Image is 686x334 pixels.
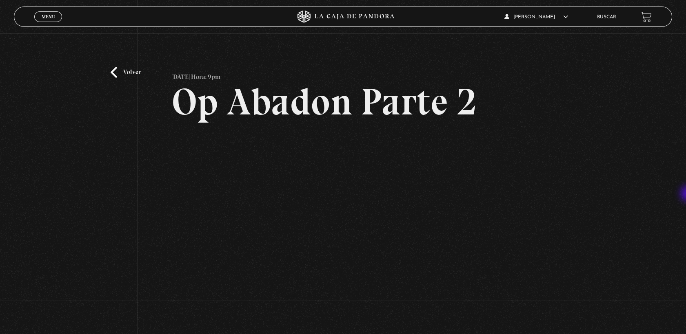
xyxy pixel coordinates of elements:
iframe: Dailymotion video player – Abadon Hoy [172,133,514,326]
span: Cerrar [39,21,58,27]
span: [PERSON_NAME] [504,15,568,20]
a: Volver [111,67,141,78]
a: Buscar [597,15,616,20]
h2: Op Abadon Parte 2 [172,83,514,121]
span: Menu [42,14,55,19]
p: [DATE] Hora: 9pm [172,67,221,83]
a: View your shopping cart [641,11,652,22]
